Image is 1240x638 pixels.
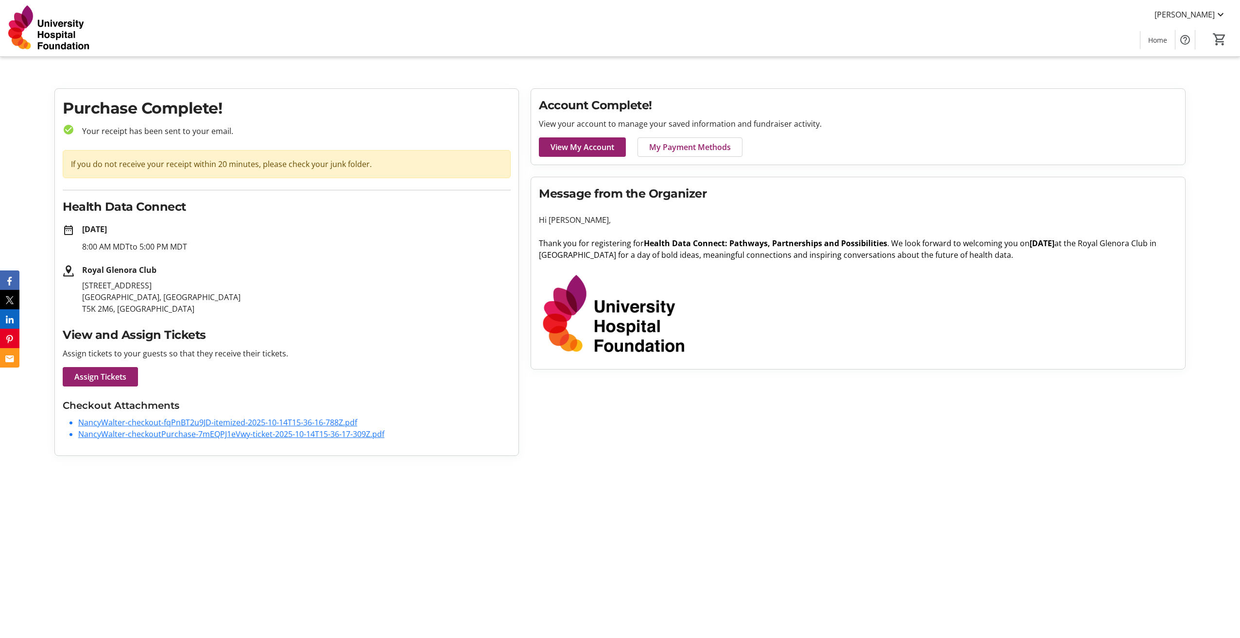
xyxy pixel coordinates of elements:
h2: Account Complete! [539,97,1177,114]
span: . We look forward to welcoming you on [887,238,1030,249]
span: Thank you for registering for [539,238,644,249]
button: Help [1175,30,1195,50]
h3: Checkout Attachments [63,398,511,413]
p: Assign tickets to your guests so that they receive their tickets. [63,348,511,359]
strong: Royal Glenora Club [82,265,156,275]
a: View My Account [539,137,626,157]
h2: View and Assign Tickets [63,326,511,344]
button: [PERSON_NAME] [1147,7,1234,22]
p: Hi [PERSON_NAME], [539,214,1177,226]
img: University Hospital Foundation logo [539,272,690,357]
h2: Message from the Organizer [539,185,1177,202]
mat-icon: check_circle [63,124,74,135]
div: If you do not receive your receipt within 20 minutes, please check your junk folder. [63,150,511,178]
button: Cart [1211,31,1228,48]
p: 8:00 AM MDT to 5:00 PM MDT [82,241,511,252]
span: Assign Tickets [74,371,126,383]
a: My Payment Methods [637,137,742,157]
p: View your account to manage your saved information and fundraiser activity. [539,118,1177,130]
strong: [DATE] [1030,238,1054,249]
h2: Health Data Connect [63,198,511,216]
h1: Purchase Complete! [63,97,511,120]
img: University Hospital Foundation's Logo [6,4,92,52]
a: Home [1140,31,1175,49]
p: [STREET_ADDRESS] [GEOGRAPHIC_DATA], [GEOGRAPHIC_DATA] T5K 2M6, [GEOGRAPHIC_DATA] [82,280,511,315]
mat-icon: date_range [63,224,74,236]
strong: [DATE] [82,224,107,235]
p: Your receipt has been sent to your email. [74,125,511,137]
a: Assign Tickets [63,367,138,386]
span: My Payment Methods [649,141,731,153]
span: View My Account [551,141,614,153]
span: Home [1148,35,1167,45]
a: NancyWalter-checkout-fqPnBT2u9JD-itemized-2025-10-14T15-36-16-788Z.pdf [78,417,357,428]
a: NancyWalter-checkoutPurchase-7mEQPJ1eVwy-ticket-2025-10-14T15-36-17-309Z.pdf [78,429,384,439]
span: [PERSON_NAME] [1154,9,1215,20]
strong: Health Data Connect: Pathways, Partnerships and Possibilities [644,238,887,249]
